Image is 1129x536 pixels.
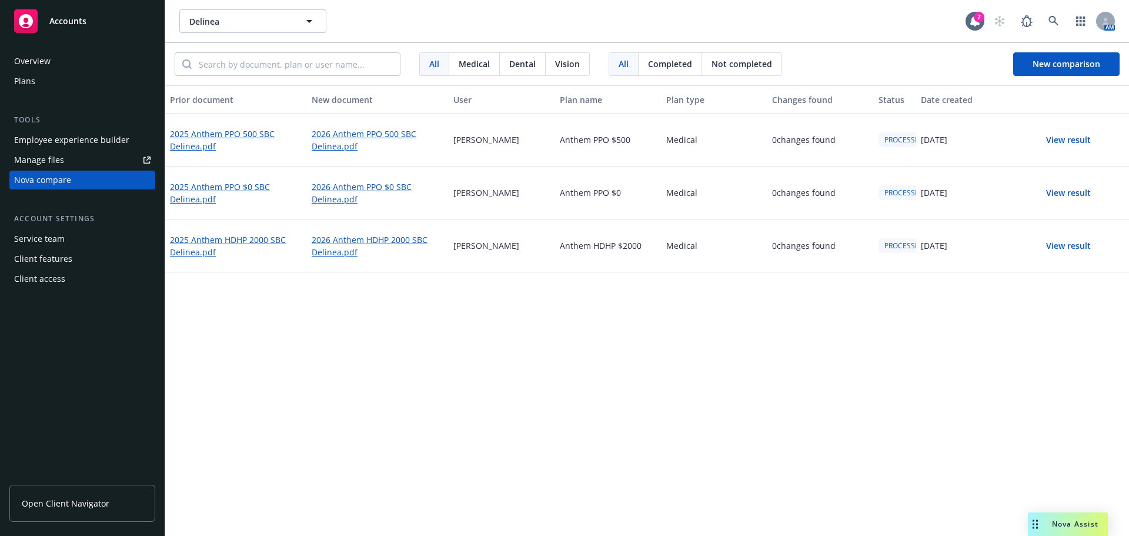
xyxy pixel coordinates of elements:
span: Delinea [189,15,291,28]
div: Service team [14,229,65,248]
button: Nova Assist [1028,512,1108,536]
a: Client features [9,249,155,268]
a: Report a Bug [1015,9,1038,33]
p: [DATE] [921,187,947,199]
p: [DATE] [921,134,947,146]
div: Tools [9,114,155,126]
button: Date created [916,85,1023,114]
p: 0 changes found [772,134,836,146]
div: Employee experience builder [14,131,129,149]
span: New comparison [1033,58,1100,69]
div: Medical [662,114,768,167]
a: 2025 Anthem PPO $0 SBC Delinea.pdf [170,181,302,205]
div: Plans [14,72,35,91]
a: 2026 Anthem PPO 500 SBC Delinea.pdf [312,128,444,152]
button: New comparison [1013,52,1120,76]
div: Prior document [170,94,302,106]
button: New document [307,85,449,114]
div: 7 [974,12,984,22]
span: Medical [459,58,490,70]
div: PROCESSING [879,238,933,253]
p: 0 changes found [772,187,836,199]
p: [PERSON_NAME] [453,239,519,252]
div: Medical [662,167,768,219]
a: Manage files [9,151,155,169]
button: User [449,85,555,114]
a: Switch app [1069,9,1093,33]
div: Changes found [772,94,869,106]
div: Client features [14,249,72,268]
a: Service team [9,229,155,248]
p: [DATE] [921,239,947,252]
span: Vision [555,58,580,70]
div: User [453,94,550,106]
span: Accounts [49,16,86,26]
button: View result [1027,181,1110,205]
a: Client access [9,269,155,288]
p: [PERSON_NAME] [453,187,519,199]
div: Account settings [9,213,155,225]
a: Employee experience builder [9,131,155,149]
a: 2025 Anthem HDHP 2000 SBC Delinea.pdf [170,234,302,258]
button: View result [1027,128,1110,152]
div: Anthem PPO $500 [555,114,662,167]
button: Prior document [165,85,307,114]
div: Nova compare [14,171,71,189]
p: 0 changes found [772,239,836,252]
div: New document [312,94,444,106]
div: Date created [921,94,1018,106]
span: Nova Assist [1052,519,1098,529]
div: Anthem PPO $0 [555,167,662,219]
button: Delinea [179,9,326,33]
button: Status [874,85,916,114]
div: Status [879,94,911,106]
a: 2026 Anthem PPO $0 SBC Delinea.pdf [312,181,444,205]
a: Accounts [9,5,155,38]
div: Medical [662,219,768,272]
div: Client access [14,269,65,288]
a: Overview [9,52,155,71]
span: Not completed [712,58,772,70]
div: Manage files [14,151,64,169]
div: Drag to move [1028,512,1043,536]
span: All [619,58,629,70]
a: Start snowing [988,9,1011,33]
a: Search [1042,9,1065,33]
a: Nova compare [9,171,155,189]
span: All [429,58,439,70]
button: Changes found [767,85,874,114]
div: Overview [14,52,51,71]
button: Plan name [555,85,662,114]
span: Open Client Navigator [22,497,109,510]
a: Plans [9,72,155,91]
a: 2026 Anthem HDHP 2000 SBC Delinea.pdf [312,234,444,258]
div: Plan name [560,94,657,106]
div: PROCESSING [879,185,933,200]
a: 2025 Anthem PPO 500 SBC Delinea.pdf [170,128,302,152]
div: PROCESSING [879,132,933,147]
input: Search by document, plan or user name... [192,53,400,75]
span: Dental [509,58,536,70]
button: Plan type [662,85,768,114]
div: Anthem HDHP $2000 [555,219,662,272]
svg: Search [182,59,192,69]
span: Completed [648,58,692,70]
button: View result [1027,234,1110,258]
p: [PERSON_NAME] [453,134,519,146]
div: Plan type [666,94,763,106]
